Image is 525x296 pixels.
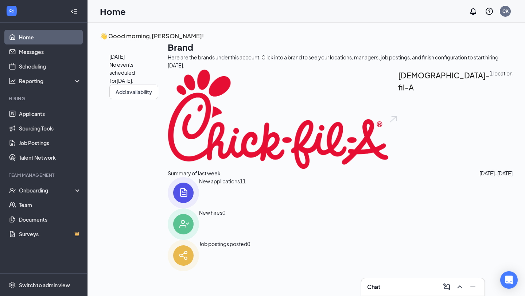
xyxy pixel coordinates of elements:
span: 0 [222,209,225,240]
svg: Collapse [70,8,78,15]
span: No events scheduled for [DATE] . [109,61,158,85]
div: Open Intercom Messenger [500,271,518,289]
span: 11 [240,177,246,209]
img: icon [168,240,199,271]
div: Onboarding [19,187,75,194]
div: CK [502,8,509,14]
button: Minimize [467,281,479,293]
a: Talent Network [19,150,81,165]
div: Reporting [19,77,82,85]
a: Scheduling [19,59,81,74]
h1: Home [100,5,126,17]
svg: Minimize [468,283,477,291]
img: open.6027fd2a22e1237b5b06.svg [389,69,398,169]
div: Team Management [9,172,80,178]
h1: Brand [168,41,513,53]
svg: UserCheck [9,187,16,194]
svg: QuestionInfo [485,7,494,16]
svg: Notifications [469,7,478,16]
svg: ChevronUp [455,283,464,291]
div: Hiring [9,96,80,102]
svg: Settings [9,281,16,289]
a: Sourcing Tools [19,121,81,136]
a: Job Postings [19,136,81,150]
div: New hires [199,209,222,240]
button: ChevronUp [454,281,466,293]
div: Here are the brands under this account. Click into a brand to see your locations, managers, job p... [168,53,513,69]
h2: [DEMOGRAPHIC_DATA]-fil-A [398,69,490,169]
img: Chick-fil-A [168,69,389,169]
span: [DATE] - [DATE] [479,169,513,177]
span: [DATE] [109,52,158,61]
a: Home [19,30,81,44]
span: Summary of last week [168,169,221,177]
span: 1 location [490,69,513,169]
h3: Chat [367,283,380,291]
a: Documents [19,212,81,227]
div: Switch to admin view [19,281,70,289]
svg: ComposeMessage [442,283,451,291]
h3: 👋 Good morning, [PERSON_NAME] ! [100,31,513,41]
a: Applicants [19,106,81,121]
a: Messages [19,44,81,59]
span: 0 [247,240,250,271]
button: Add availability [109,85,158,99]
svg: WorkstreamLogo [8,7,15,15]
img: icon [168,177,199,209]
button: ComposeMessage [441,281,452,293]
svg: Analysis [9,77,16,85]
div: New applications [199,177,240,209]
div: Job postings posted [199,240,247,271]
a: SurveysCrown [19,227,81,241]
img: icon [168,209,199,240]
a: Team [19,198,81,212]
